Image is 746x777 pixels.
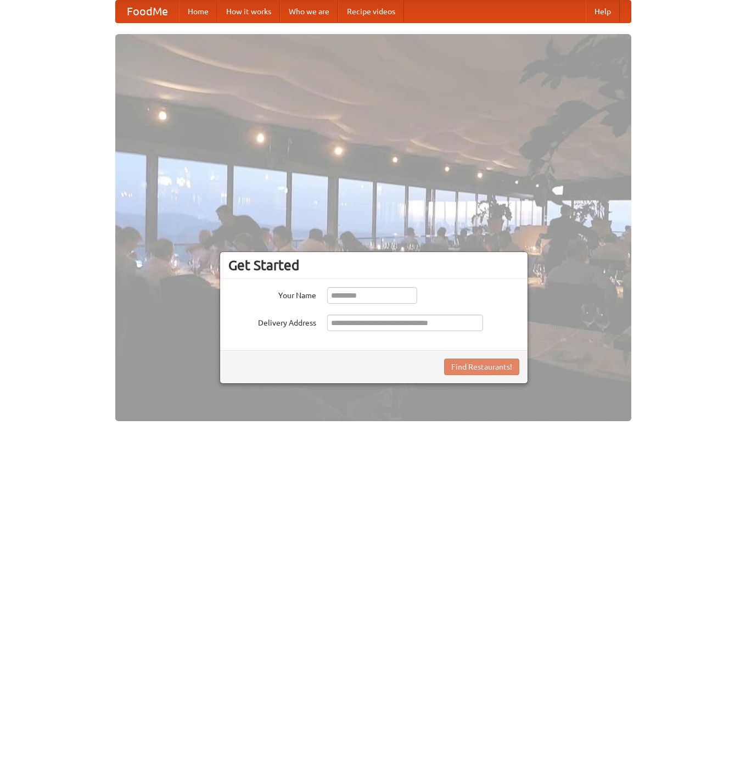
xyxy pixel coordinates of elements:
[586,1,620,23] a: Help
[228,287,316,301] label: Your Name
[228,315,316,328] label: Delivery Address
[444,359,519,375] button: Find Restaurants!
[179,1,217,23] a: Home
[116,1,179,23] a: FoodMe
[338,1,404,23] a: Recipe videos
[280,1,338,23] a: Who we are
[228,257,519,273] h3: Get Started
[217,1,280,23] a: How it works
